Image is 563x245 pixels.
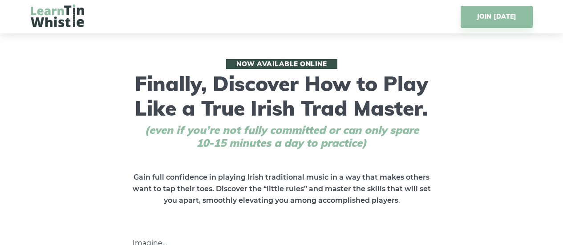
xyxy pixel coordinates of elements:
strong: Gain full confidence in playing Irish traditional music in a way that makes others want to tap th... [133,173,431,205]
h1: Finally, Discover How to Play Like a True Irish Trad Master. [128,59,435,149]
span: Now available online [226,59,337,69]
span: (even if you’re not fully committed or can only spare 10-15 minutes a day to practice) [142,124,422,149]
strong: elevating you among accomplished players [239,196,398,205]
img: LearnTinWhistle.com [31,4,84,27]
a: JOIN [DATE] [461,6,532,28]
p: . [133,172,431,206]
